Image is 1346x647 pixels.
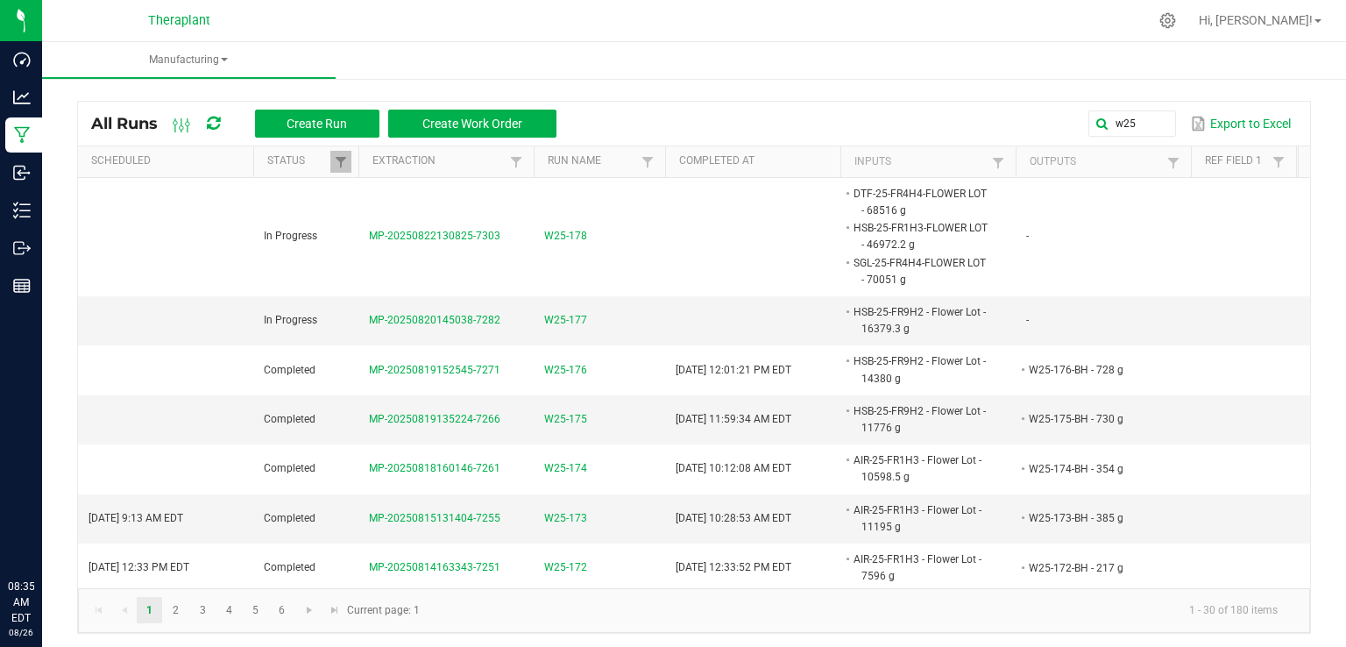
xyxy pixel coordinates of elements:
span: MP-20250819135224-7266 [369,413,500,425]
span: Completed [264,413,315,425]
a: Ref Field 1Sortable [1205,154,1267,168]
kendo-pager-info: 1 - 30 of 180 items [430,596,1292,625]
div: All Runs [91,109,570,139]
a: Filter [506,151,527,173]
span: MP-20250819152545-7271 [369,364,500,376]
span: W25-172 [544,559,587,576]
li: HSB-25-FR9H2 - Flower Lot - 11776 g [851,402,989,437]
iframe: Resource center unread badge [52,504,73,525]
a: Page 4 [216,597,242,623]
li: AIR-25-FR1H3 - Flower Lot - 7596 g [851,551,989,585]
span: [DATE] 11:59:34 AM EDT [676,413,791,425]
span: MP-20250818160146-7261 [369,462,500,474]
span: MP-20250814163343-7251 [369,561,500,573]
a: Filter [637,151,658,173]
a: Run NameSortable [548,154,636,168]
a: Go to the next page [296,597,322,623]
div: Manage settings [1157,12,1179,29]
th: Inputs [840,146,1016,178]
a: Filter [988,152,1009,174]
span: Completed [264,561,315,573]
span: Completed [264,512,315,524]
span: [DATE] 10:12:08 AM EDT [676,462,791,474]
a: Go to the last page [322,597,347,623]
inline-svg: Inbound [13,164,31,181]
li: AIR-25-FR1H3 - Flower Lot - 11195 g [851,501,989,536]
span: In Progress [264,314,317,326]
button: Export to Excel [1187,109,1295,139]
iframe: Resource center [18,507,70,559]
a: Filter [330,151,351,173]
span: W25-177 [544,312,587,329]
a: Page 1 [137,597,162,623]
li: W25-173-BH - 385 g [1026,509,1165,527]
a: Page 5 [243,597,268,623]
span: [DATE] 9:13 AM EDT [89,512,183,524]
a: Manufacturing [42,42,336,79]
span: MP-20250815131404-7255 [369,512,500,524]
span: Hi, [PERSON_NAME]! [1199,13,1313,27]
li: DTF-25-FR4H4-FLOWER LOT - 68516 g [851,185,989,219]
a: Page 6 [269,597,294,623]
span: W25-173 [544,510,587,527]
inline-svg: Manufacturing [13,126,31,144]
a: Completed AtSortable [679,154,833,168]
li: HSB-25-FR9H2 - Flower Lot - 16379.3 g [851,303,989,338]
li: W25-174-BH - 354 g [1026,460,1165,478]
li: W25-176-BH - 728 g [1026,361,1165,379]
a: Page 3 [190,597,216,623]
span: W25-178 [544,228,587,245]
td: - [1016,296,1191,345]
a: Filter [1268,151,1289,173]
a: Page 2 [163,597,188,623]
span: Manufacturing [42,53,336,68]
li: AIR-25-FR1H3 - Flower Lot - 10598.5 g [851,451,989,486]
span: Completed [264,364,315,376]
p: 08:35 AM EDT [8,579,34,626]
span: Create Work Order [422,117,522,131]
td: - [1016,178,1191,296]
button: Create Work Order [388,110,556,138]
span: In Progress [264,230,317,242]
span: Completed [264,462,315,474]
p: 08/26 [8,626,34,639]
span: MP-20250822130825-7303 [369,230,500,242]
inline-svg: Dashboard [13,51,31,68]
span: Go to the last page [328,603,342,617]
li: HSB-25-FR9H2 - Flower Lot - 14380 g [851,352,989,387]
li: W25-175-BH - 730 g [1026,410,1165,428]
a: StatusSortable [267,154,329,168]
span: Theraplant [148,13,210,28]
input: Search [1088,110,1176,137]
button: Create Run [255,110,379,138]
span: [DATE] 12:33:52 PM EDT [676,561,791,573]
kendo-pager: Current page: 1 [78,588,1310,633]
span: W25-175 [544,411,587,428]
span: [DATE] 12:01:21 PM EDT [676,364,791,376]
span: MP-20250820145038-7282 [369,314,500,326]
a: Filter [1163,152,1184,174]
inline-svg: Analytics [13,89,31,106]
span: W25-174 [544,460,587,477]
span: [DATE] 10:28:53 AM EDT [676,512,791,524]
span: W25-176 [544,362,587,379]
li: HSB-25-FR1H3-FLOWER LOT - 46972.2 g [851,219,989,253]
inline-svg: Reports [13,277,31,295]
span: Go to the next page [302,603,316,617]
span: Create Run [287,117,347,131]
a: ScheduledSortable [91,154,246,168]
li: SGL-25-FR4H4-FLOWER LOT - 70051 g [851,254,989,288]
li: W25-172-BH - 217 g [1026,559,1165,577]
inline-svg: Inventory [13,202,31,219]
th: Outputs [1016,146,1191,178]
span: [DATE] 12:33 PM EDT [89,561,189,573]
a: ExtractionSortable [372,154,505,168]
inline-svg: Outbound [13,239,31,257]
